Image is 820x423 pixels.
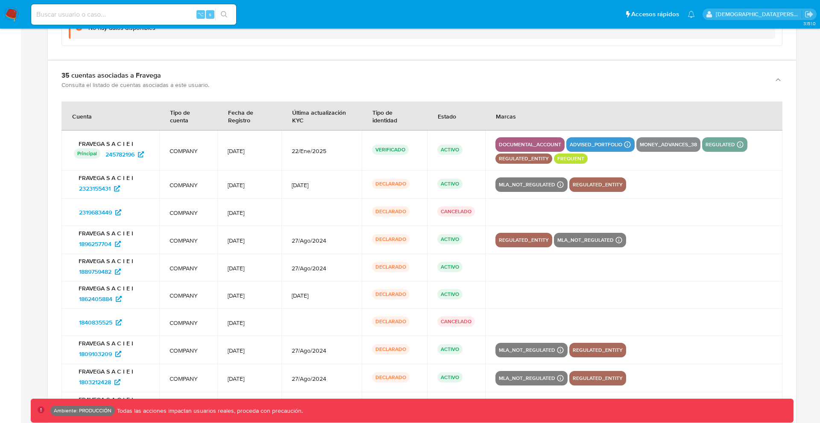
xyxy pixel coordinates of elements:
span: 3.151.0 [803,20,816,27]
a: Notificaciones [688,11,695,18]
input: Buscar usuario o caso... [31,9,236,20]
span: ⌥ [197,10,204,18]
a: Salir [805,10,814,19]
span: Accesos rápidos [631,10,679,19]
span: s [209,10,211,18]
button: search-icon [215,9,233,20]
p: jesus.vallezarante@mercadolibre.com.co [716,10,802,18]
p: Todas las acciones impactan usuarios reales, proceda con precaución. [115,407,303,415]
p: Ambiente: PRODUCCIÓN [54,409,111,412]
